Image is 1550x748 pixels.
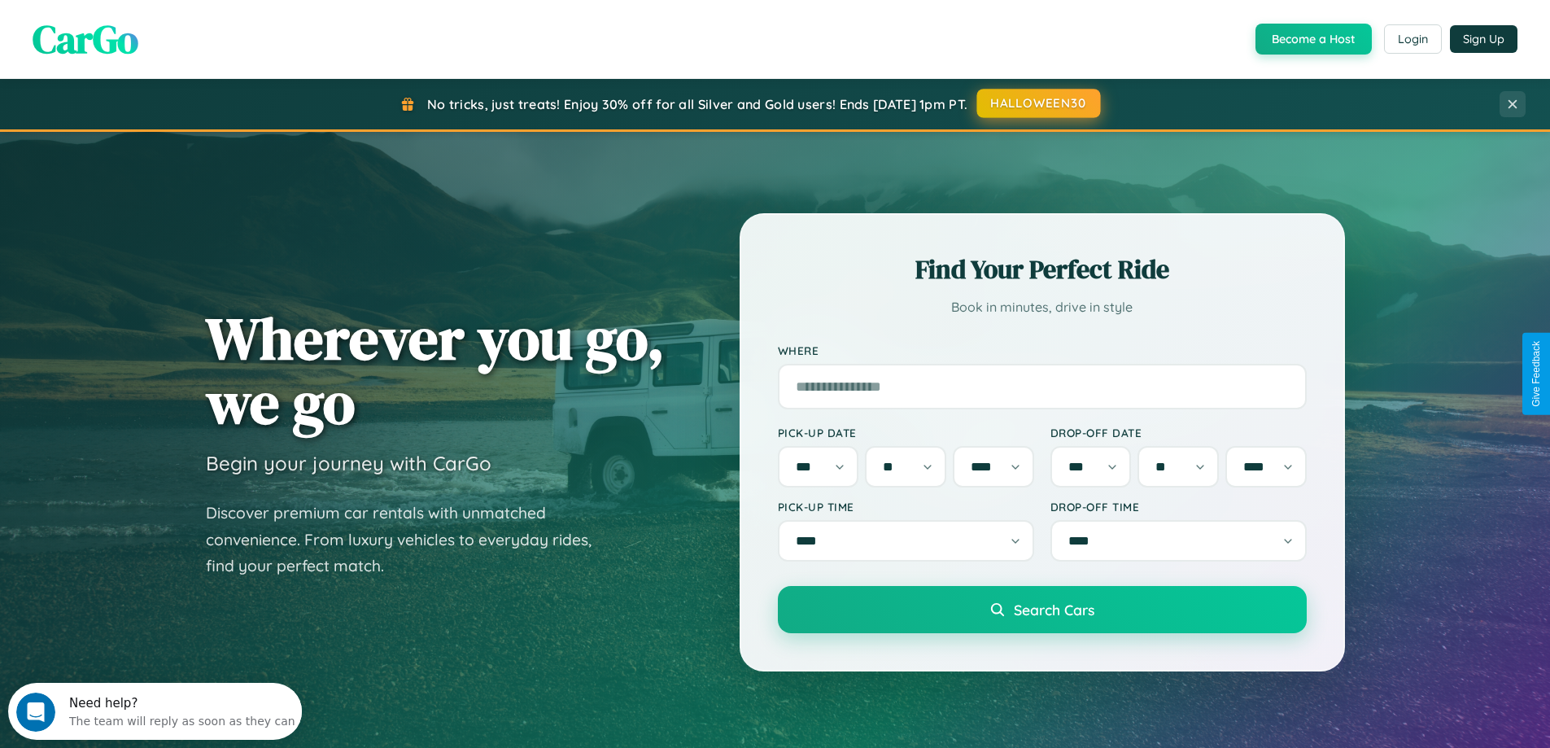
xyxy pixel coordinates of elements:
[778,586,1307,633] button: Search Cars
[206,451,491,475] h3: Begin your journey with CarGo
[206,500,613,580] p: Discover premium car rentals with unmatched convenience. From luxury vehicles to everyday rides, ...
[8,683,302,740] iframe: Intercom live chat discovery launcher
[778,426,1034,440] label: Pick-up Date
[206,306,665,435] h1: Wherever you go, we go
[427,96,967,112] span: No tricks, just treats! Enjoy 30% off for all Silver and Gold users! Ends [DATE] 1pm PT.
[16,693,55,732] iframe: Intercom live chat
[1530,341,1542,407] div: Give Feedback
[1450,25,1517,53] button: Sign Up
[1050,426,1307,440] label: Drop-off Date
[1014,601,1094,619] span: Search Cars
[7,7,303,51] div: Open Intercom Messenger
[778,500,1034,514] label: Pick-up Time
[778,252,1307,287] h2: Find Your Perfect Ride
[778,295,1307,319] p: Book in minutes, drive in style
[778,343,1307,357] label: Where
[61,27,287,44] div: The team will reply as soon as they can
[1255,24,1372,55] button: Become a Host
[1384,24,1442,54] button: Login
[977,89,1101,118] button: HALLOWEEN30
[1050,500,1307,514] label: Drop-off Time
[33,12,138,66] span: CarGo
[61,14,287,27] div: Need help?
